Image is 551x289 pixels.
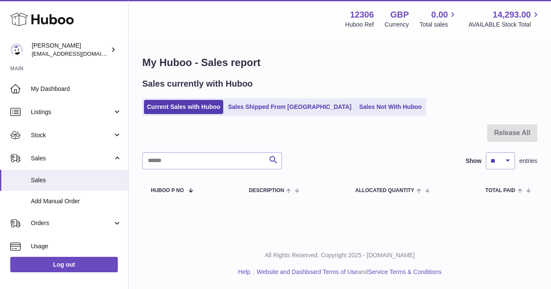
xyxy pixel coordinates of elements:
[142,56,537,69] h1: My Huboo - Sales report
[356,100,425,114] a: Sales Not With Huboo
[10,43,23,56] img: hello@otect.co
[31,219,113,227] span: Orders
[135,251,544,259] p: All Rights Reserved. Copyright 2025 - [DOMAIN_NAME]
[431,9,448,21] span: 0.00
[31,197,122,205] span: Add Manual Order
[493,9,531,21] span: 14,293.00
[519,157,537,165] span: entries
[249,188,284,193] span: Description
[31,131,113,139] span: Stock
[31,242,122,250] span: Usage
[32,50,126,57] span: [EMAIL_ADDRESS][DOMAIN_NAME]
[468,9,541,29] a: 14,293.00 AVAILABLE Stock Total
[32,42,109,58] div: [PERSON_NAME]
[31,85,122,93] span: My Dashboard
[144,100,223,114] a: Current Sales with Huboo
[254,268,441,276] li: and
[10,257,118,272] a: Log out
[31,154,113,163] span: Sales
[466,157,482,165] label: Show
[355,188,414,193] span: ALLOCATED Quantity
[368,268,442,275] a: Service Terms & Conditions
[385,21,409,29] div: Currency
[350,9,374,21] strong: 12306
[31,108,113,116] span: Listings
[225,100,354,114] a: Sales Shipped From [GEOGRAPHIC_DATA]
[419,9,458,29] a: 0.00 Total sales
[345,21,374,29] div: Huboo Ref
[485,188,515,193] span: Total paid
[257,268,358,275] a: Website and Dashboard Terms of Use
[419,21,458,29] span: Total sales
[390,9,409,21] strong: GBP
[468,21,541,29] span: AVAILABLE Stock Total
[142,78,253,90] h2: Sales currently with Huboo
[151,188,184,193] span: Huboo P no
[31,176,122,184] span: Sales
[238,268,251,275] a: Help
